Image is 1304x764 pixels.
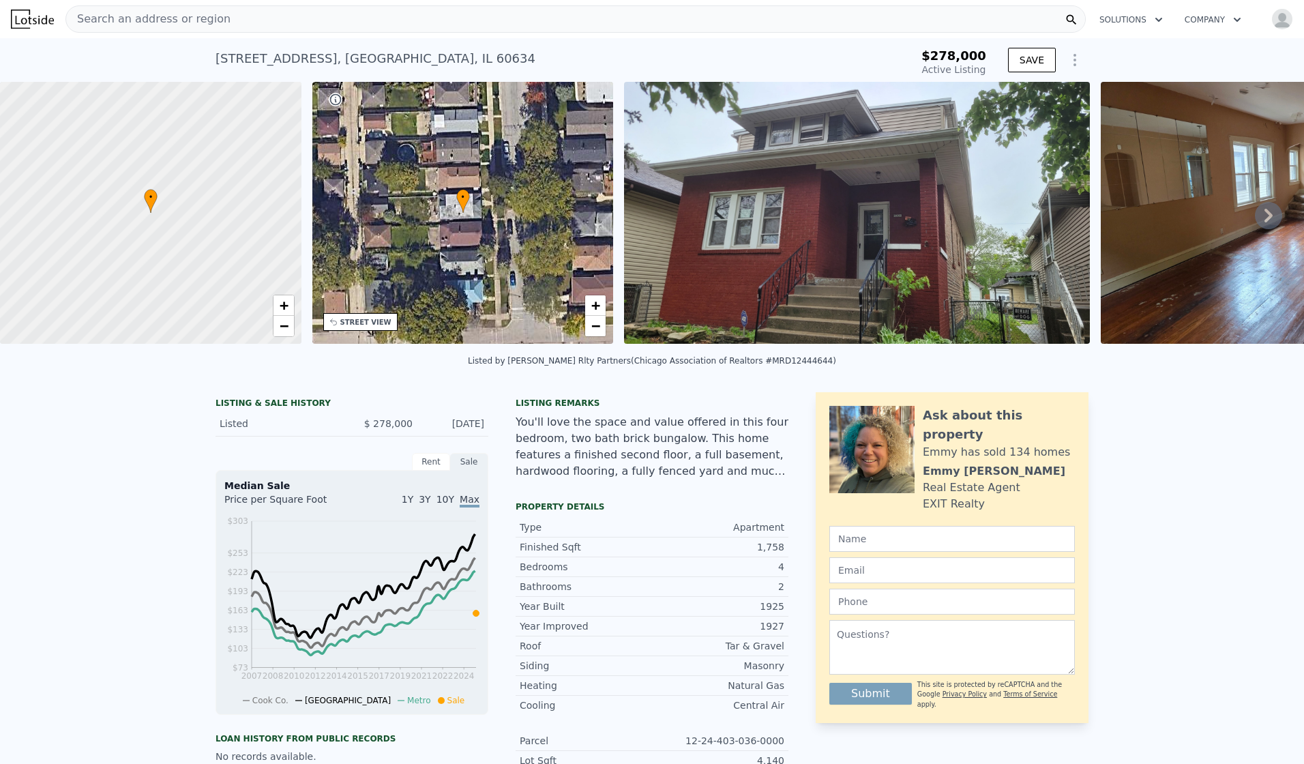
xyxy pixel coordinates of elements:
div: 1,758 [652,540,784,554]
div: Finished Sqft [520,540,652,554]
a: Zoom in [273,295,294,316]
div: Roof [520,639,652,653]
div: Property details [516,501,788,512]
div: Bathrooms [520,580,652,593]
tspan: $103 [227,644,248,653]
span: • [456,191,470,203]
div: Ask about this property [923,406,1075,444]
tspan: 2019 [390,671,411,681]
button: Show Options [1061,46,1088,74]
button: Company [1174,8,1252,32]
tspan: 2014 [326,671,347,681]
div: You'll love the space and value offered in this four bedroom, two bath brick bungalow. This home ... [516,414,788,480]
span: − [279,317,288,334]
div: 1925 [652,600,784,613]
div: This site is protected by reCAPTCHA and the Google and apply. [917,680,1075,709]
button: SAVE [1008,48,1056,72]
span: Cook Co. [252,696,288,705]
div: Natural Gas [652,679,784,692]
div: 4 [652,560,784,574]
div: Siding [520,659,652,673]
a: Zoom out [273,316,294,336]
button: Solutions [1088,8,1174,32]
tspan: $253 [227,548,248,558]
span: 3Y [419,494,430,505]
img: Lotside [11,10,54,29]
div: Loan history from public records [216,733,488,744]
div: Parcel [520,734,652,748]
div: Listing remarks [516,398,788,409]
tspan: $163 [227,606,248,615]
tspan: $223 [227,568,248,577]
img: Sale: 167441534 Parcel: 22117064 [624,82,1090,344]
div: • [144,189,158,213]
input: Email [829,557,1075,583]
div: [DATE] [424,417,484,430]
div: EXIT Realty [923,496,985,512]
span: 1Y [402,494,413,505]
div: 1927 [652,619,784,633]
div: Masonry [652,659,784,673]
div: Central Air [652,699,784,712]
div: 12-24-403-036-0000 [652,734,784,748]
div: Tar & Gravel [652,639,784,653]
tspan: $73 [233,663,248,673]
span: − [591,317,600,334]
tspan: 2015 [347,671,368,681]
div: Type [520,520,652,534]
span: Metro [407,696,430,705]
div: LISTING & SALE HISTORY [216,398,488,411]
tspan: 2010 [284,671,305,681]
div: Listed by [PERSON_NAME] Rlty Partners (Chicago Association of Realtors #MRD12444644) [468,356,836,366]
div: Bedrooms [520,560,652,574]
div: Emmy has sold 134 homes [923,444,1070,460]
tspan: 2017 [368,671,389,681]
tspan: 2012 [305,671,326,681]
input: Name [829,526,1075,552]
span: [GEOGRAPHIC_DATA] [305,696,391,705]
a: Zoom out [585,316,606,336]
button: Submit [829,683,912,705]
span: + [279,297,288,314]
a: Privacy Policy [943,690,987,698]
div: Cooling [520,699,652,712]
tspan: 2021 [411,671,432,681]
div: Listed [220,417,341,430]
div: STREET VIEW [340,317,391,327]
div: Year Built [520,600,652,613]
span: Max [460,494,479,508]
div: Year Improved [520,619,652,633]
input: Phone [829,589,1075,615]
div: Real Estate Agent [923,480,1020,496]
span: $278,000 [921,48,986,63]
div: 2 [652,580,784,593]
a: Terms of Service [1003,690,1057,698]
div: Apartment [652,520,784,534]
div: No records available. [216,750,488,763]
span: + [591,297,600,314]
div: Price per Square Foot [224,493,352,514]
a: Zoom in [585,295,606,316]
tspan: 2022 [432,671,454,681]
span: • [144,191,158,203]
div: • [456,189,470,213]
span: $ 278,000 [364,418,413,429]
span: Sale [447,696,465,705]
span: Active Listing [922,64,986,75]
tspan: $133 [227,625,248,634]
div: Rent [412,453,450,471]
div: [STREET_ADDRESS] , [GEOGRAPHIC_DATA] , IL 60634 [216,49,535,68]
div: Heating [520,679,652,692]
div: Emmy [PERSON_NAME] [923,463,1065,480]
div: Median Sale [224,479,479,493]
span: 10Y [436,494,454,505]
tspan: 2008 [263,671,284,681]
img: avatar [1271,8,1293,30]
tspan: 2007 [241,671,263,681]
span: Search an address or region [66,11,231,27]
tspan: 2024 [454,671,475,681]
div: Sale [450,453,488,471]
tspan: $193 [227,587,248,596]
tspan: $303 [227,516,248,526]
